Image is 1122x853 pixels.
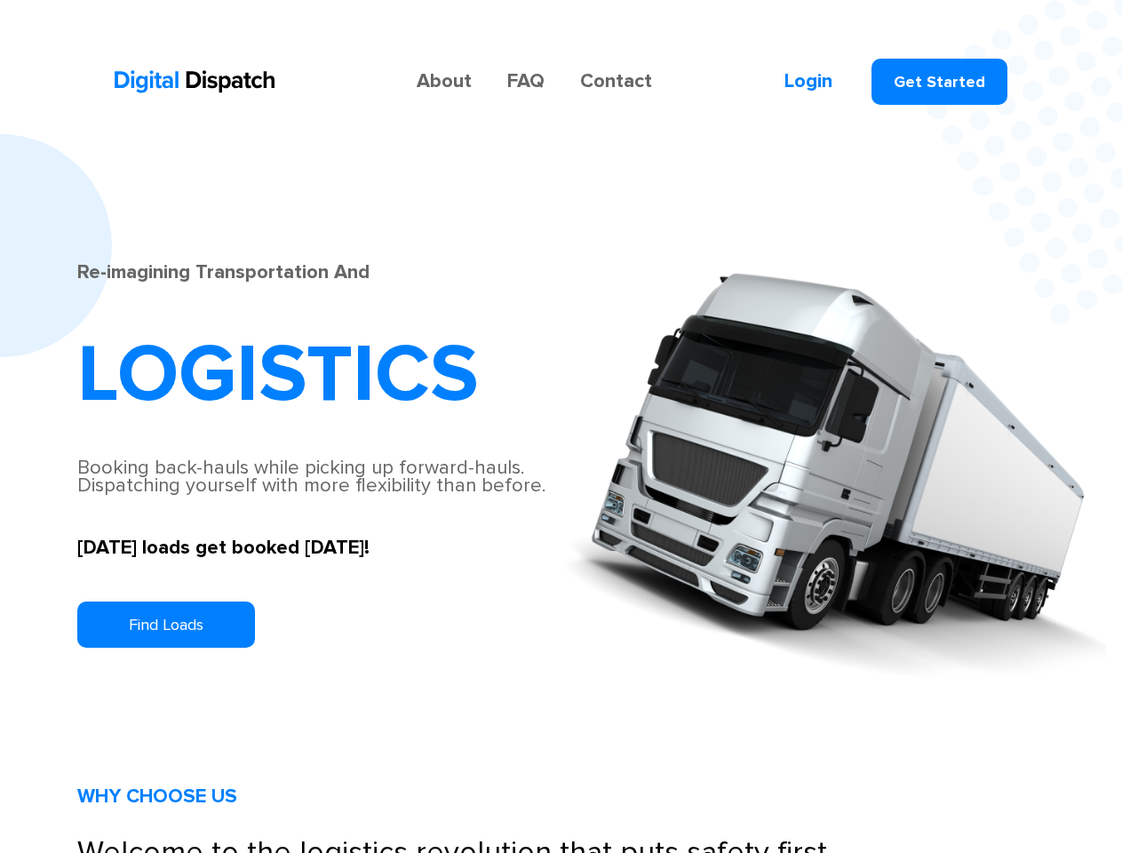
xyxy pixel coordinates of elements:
div: Find Loads [129,616,203,634]
div: Booking back-hauls while picking up forward-hauls. Dispatching yourself with more flexibility tha... [77,459,561,495]
a: Contact [562,73,670,91]
a: Get Started [871,59,1007,105]
div: Re-imagining Transportation And [77,264,561,282]
a: FAQ [489,73,562,91]
a: Login [784,69,832,93]
a: Find Loads [77,602,255,648]
h1: LOGISTICS [77,335,561,415]
h2: WHY CHOOSE US [77,781,1046,813]
div: [DATE] loads get booked [DATE]! [77,539,561,557]
a: About [390,73,489,91]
